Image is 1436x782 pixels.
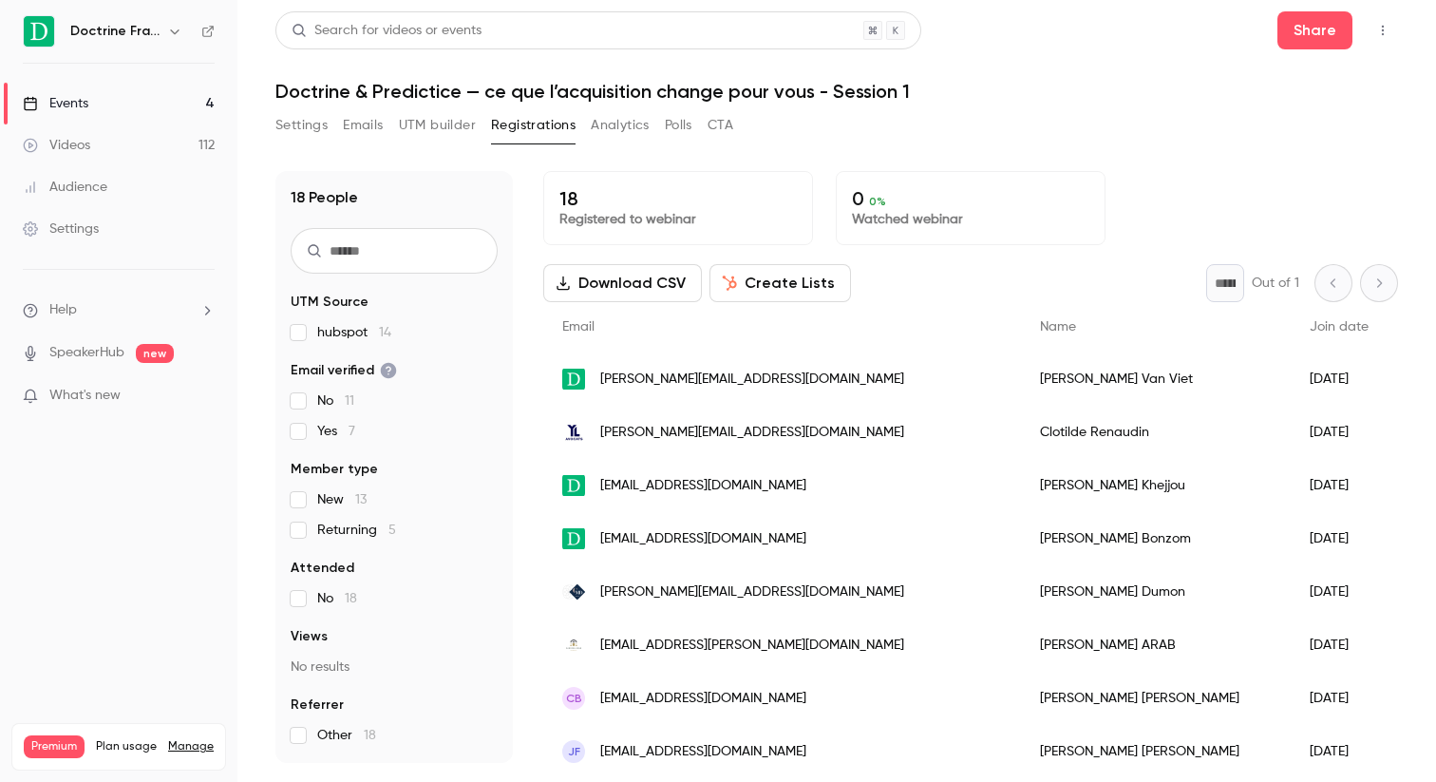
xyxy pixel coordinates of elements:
[1021,565,1291,619] div: [PERSON_NAME] Dumon
[345,394,354,408] span: 11
[1021,406,1291,459] div: Clotilde Renaudin
[559,187,797,210] p: 18
[349,425,355,438] span: 7
[24,735,85,758] span: Premium
[1291,459,1388,512] div: [DATE]
[562,475,585,497] img: doctrine.fr
[852,187,1089,210] p: 0
[600,636,904,656] span: [EMAIL_ADDRESS][PERSON_NAME][DOMAIN_NAME]
[292,21,482,41] div: Search for videos or events
[49,343,124,363] a: SpeakerHub
[1291,353,1388,406] div: [DATE]
[379,326,391,339] span: 14
[317,521,396,540] span: Returning
[275,80,1398,103] h1: Doctrine & Predictice — ce que l’acquisition change pour vous - Session 1
[566,690,582,707] span: CB
[1291,619,1388,672] div: [DATE]
[1040,320,1076,334] span: Name
[291,559,354,578] span: Attended
[317,323,391,342] span: hubspot
[23,136,90,155] div: Videos
[600,370,904,390] span: [PERSON_NAME][EMAIL_ADDRESS][DOMAIN_NAME]
[491,110,576,141] button: Registrations
[23,219,99,238] div: Settings
[291,293,368,312] span: UTM Source
[291,361,397,380] span: Email verified
[1291,565,1388,619] div: [DATE]
[355,493,367,506] span: 13
[562,320,595,334] span: Email
[317,589,357,608] span: No
[1291,725,1388,778] div: [DATE]
[562,421,585,444] img: ylavocats.com
[23,94,88,113] div: Events
[399,110,476,141] button: UTM builder
[317,490,367,509] span: New
[869,195,886,208] span: 0 %
[291,293,498,745] section: facet-groups
[709,264,851,302] button: Create Lists
[600,476,806,496] span: [EMAIL_ADDRESS][DOMAIN_NAME]
[1021,672,1291,725] div: [PERSON_NAME] [PERSON_NAME]
[591,110,650,141] button: Analytics
[665,110,692,141] button: Polls
[23,300,215,320] li: help-dropdown-opener
[291,658,498,677] p: No results
[388,524,396,537] span: 5
[600,582,904,602] span: [PERSON_NAME][EMAIL_ADDRESS][DOMAIN_NAME]
[70,22,160,41] h6: Doctrine France
[168,739,214,754] a: Manage
[1021,725,1291,778] div: [PERSON_NAME] [PERSON_NAME]
[291,186,358,209] h1: 18 People
[562,369,585,391] img: doctrine.fr
[291,627,328,646] span: Views
[559,210,797,229] p: Registered to webinar
[192,388,215,405] iframe: Noticeable Trigger
[317,422,355,441] span: Yes
[600,742,806,762] span: [EMAIL_ADDRESS][DOMAIN_NAME]
[317,726,376,745] span: Other
[600,529,806,549] span: [EMAIL_ADDRESS][DOMAIN_NAME]
[562,528,585,550] img: doctrine.fr
[562,634,585,657] img: sabrina-arab-avocat.fr
[543,264,702,302] button: Download CSV
[1021,619,1291,672] div: [PERSON_NAME] ARAB
[136,344,174,363] span: new
[345,592,357,605] span: 18
[568,743,580,760] span: JF
[24,16,54,47] img: Doctrine France
[708,110,733,141] button: CTA
[1021,512,1291,565] div: [PERSON_NAME] Bonzom
[96,739,157,754] span: Plan usage
[49,300,77,320] span: Help
[275,110,328,141] button: Settings
[1291,512,1388,565] div: [DATE]
[1291,672,1388,725] div: [DATE]
[562,581,585,603] img: cmd-avocats.com
[1291,406,1388,459] div: [DATE]
[291,460,378,479] span: Member type
[1021,353,1291,406] div: [PERSON_NAME] Van Viet
[364,729,376,742] span: 18
[317,391,354,410] span: No
[1252,274,1299,293] p: Out of 1
[852,210,1089,229] p: Watched webinar
[1021,459,1291,512] div: [PERSON_NAME] Khejjou
[23,178,107,197] div: Audience
[1310,320,1369,334] span: Join date
[291,696,344,715] span: Referrer
[1277,11,1352,49] button: Share
[600,689,806,709] span: [EMAIL_ADDRESS][DOMAIN_NAME]
[343,110,383,141] button: Emails
[49,386,121,406] span: What's new
[600,423,904,443] span: [PERSON_NAME][EMAIL_ADDRESS][DOMAIN_NAME]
